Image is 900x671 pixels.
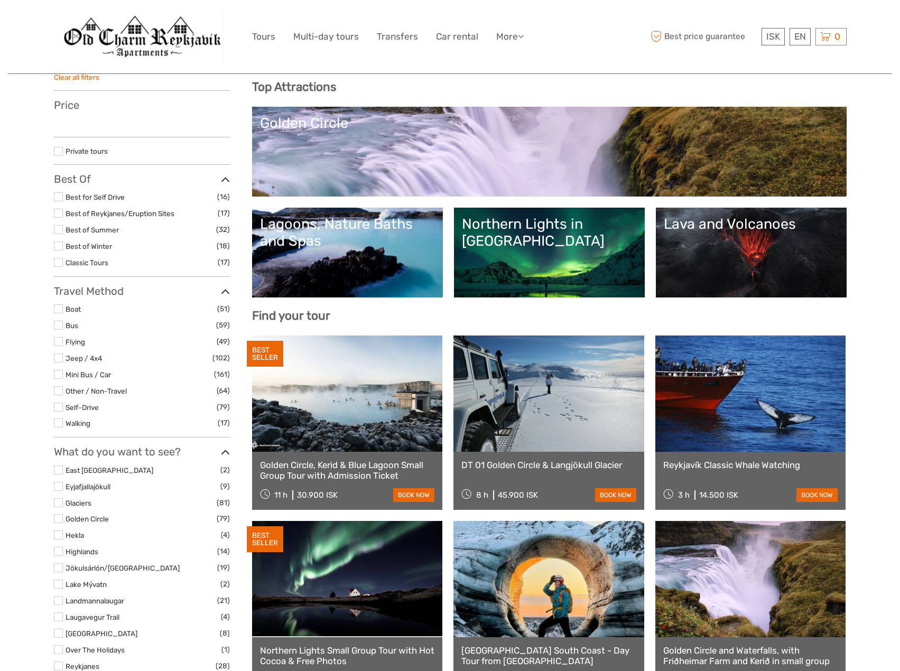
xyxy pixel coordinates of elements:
[66,242,112,250] a: Best of Winter
[221,644,230,656] span: (1)
[766,31,780,42] span: ISK
[220,464,230,476] span: (2)
[252,80,336,94] b: Top Attractions
[252,29,275,44] a: Tours
[796,488,838,502] a: book now
[54,173,230,185] h3: Best Of
[247,341,283,367] div: BEST SELLER
[66,387,127,395] a: Other / Non-Travel
[260,115,839,189] a: Golden Circle
[216,319,230,331] span: (59)
[217,562,230,574] span: (19)
[217,497,230,509] span: (81)
[216,223,230,236] span: (32)
[54,445,230,458] h3: What do you want to see?
[54,99,230,111] h3: Price
[664,216,839,290] a: Lava and Volcanoes
[221,611,230,623] span: (4)
[218,207,230,219] span: (17)
[66,305,81,313] a: Boat
[66,403,99,412] a: Self-Drive
[833,31,842,42] span: 0
[260,645,435,667] a: Northern Lights Small Group Tour with Hot Cocoa & Free Photos
[66,662,99,670] a: Reykjanes
[220,578,230,590] span: (2)
[66,499,91,507] a: Glaciers
[462,216,637,290] a: Northern Lights in [GEOGRAPHIC_DATA]
[217,240,230,252] span: (18)
[212,352,230,364] span: (102)
[217,401,230,413] span: (79)
[664,216,839,232] div: Lava and Volcanoes
[217,303,230,315] span: (51)
[648,28,759,45] span: Best price guarantee
[260,460,435,481] a: Golden Circle, Kerid & Blue Lagoon Small Group Tour with Admission Ticket
[393,488,434,502] a: book now
[260,216,435,250] div: Lagoons, Nature Baths and Spas
[66,147,108,155] a: Private tours
[217,594,230,607] span: (21)
[217,335,230,348] span: (49)
[66,226,119,234] a: Best of Summer
[66,193,125,201] a: Best for Self Drive
[218,417,230,429] span: (17)
[66,209,174,218] a: Best of Reykjanes/Eruption Sites
[260,216,435,290] a: Lagoons, Nature Baths and Spas
[678,490,690,500] span: 3 h
[66,580,107,589] a: Lake Mývatn
[293,29,359,44] a: Multi-day tours
[461,460,636,470] a: DT 01 Golden Circle & Langjökull Glacier
[496,29,524,44] a: More
[66,646,125,654] a: Over The Holidays
[462,216,637,250] div: Northern Lights in [GEOGRAPHIC_DATA]
[217,512,230,525] span: (79)
[476,490,488,500] span: 8 h
[66,564,180,572] a: Jökulsárlón/[GEOGRAPHIC_DATA]
[247,526,283,553] div: BEST SELLER
[66,597,124,605] a: Landmannalaugar
[66,321,78,330] a: Bus
[297,490,338,500] div: 30.900 ISK
[214,368,230,380] span: (161)
[60,8,223,66] img: 860-630756cf-5dde-4f09-b27d-3d87a8021d1f_logo_big.jpg
[218,256,230,268] span: (17)
[66,419,90,427] a: Walking
[699,490,738,500] div: 14.500 ISK
[220,627,230,639] span: (8)
[66,629,137,638] a: [GEOGRAPHIC_DATA]
[66,547,98,556] a: Highlands
[66,613,119,621] a: Laugavegur Trail
[595,488,636,502] a: book now
[66,531,84,539] a: Hekla
[221,529,230,541] span: (4)
[54,73,99,81] a: Clear all filters
[461,645,636,667] a: [GEOGRAPHIC_DATA] South Coast - Day Tour from [GEOGRAPHIC_DATA]
[66,338,85,346] a: Flying
[217,385,230,397] span: (64)
[498,490,538,500] div: 45.900 ISK
[663,460,838,470] a: Reykjavík Classic Whale Watching
[66,482,110,491] a: Eyjafjallajökull
[217,545,230,557] span: (14)
[274,490,287,500] span: 11 h
[252,309,330,323] b: Find your tour
[663,645,838,667] a: Golden Circle and Waterfalls, with Friðheimar Farm and Kerið in small group
[790,28,811,45] div: EN
[66,370,111,379] a: Mini Bus / Car
[66,354,102,362] a: Jeep / 4x4
[436,29,478,44] a: Car rental
[54,285,230,297] h3: Travel Method
[377,29,418,44] a: Transfers
[260,115,839,132] div: Golden Circle
[66,258,108,267] a: Classic Tours
[66,466,153,474] a: East [GEOGRAPHIC_DATA]
[220,480,230,492] span: (9)
[66,515,109,523] a: Golden Circle
[217,191,230,203] span: (16)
